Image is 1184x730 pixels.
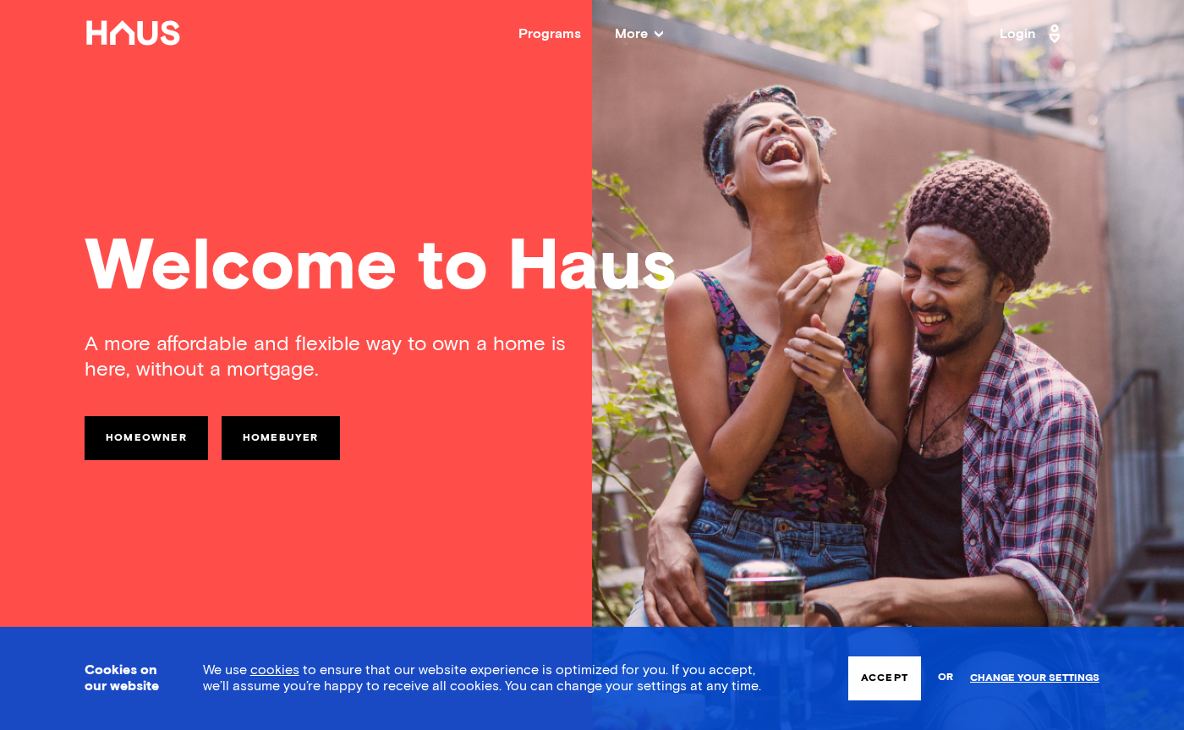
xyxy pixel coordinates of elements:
h3: Cookies on our website [85,662,161,694]
div: A more affordable and flexible way to own a home is here, without a mortgage. [85,332,592,382]
a: Homeowner [85,416,208,460]
a: Programs [518,27,581,41]
div: Welcome to Haus [85,233,1099,305]
a: cookies [250,663,299,677]
button: Accept [848,656,921,700]
span: or [938,663,953,693]
a: Change your settings [970,672,1099,684]
a: Homebuyer [222,416,340,460]
a: Login [1000,20,1066,47]
span: We use to ensure that our website experience is optimized for you. If you accept, we’ll assume yo... [203,663,761,693]
span: More [615,27,663,41]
